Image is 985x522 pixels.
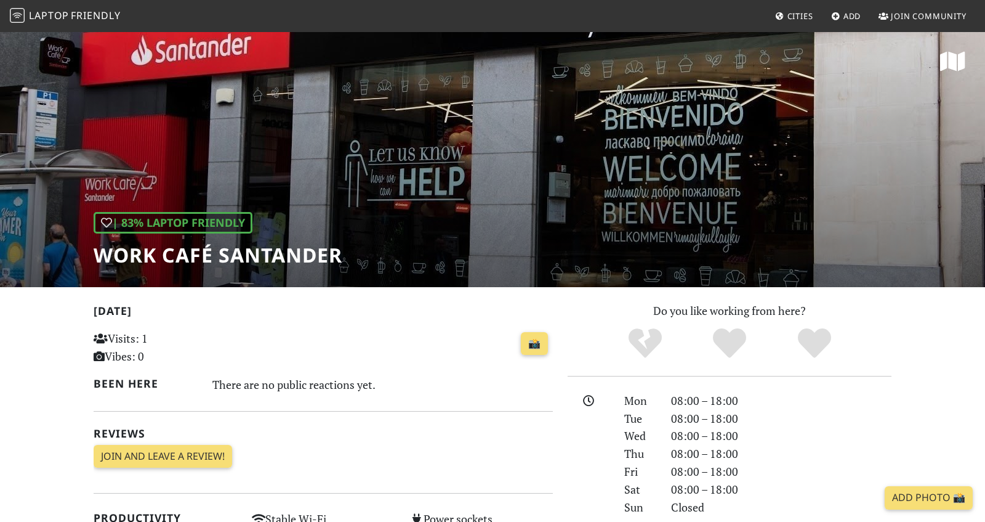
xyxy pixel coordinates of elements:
[94,243,342,267] h1: Work Café Santander
[94,427,553,440] h2: Reviews
[891,10,967,22] span: Join Community
[521,332,548,356] a: 📸
[770,5,818,27] a: Cities
[874,5,971,27] a: Join Community
[664,427,899,445] div: 08:00 – 18:00
[617,427,664,445] div: Wed
[617,410,664,428] div: Tue
[617,499,664,516] div: Sun
[617,481,664,499] div: Sat
[687,327,772,361] div: Yes
[664,445,899,463] div: 08:00 – 18:00
[603,327,688,361] div: No
[94,445,232,468] a: Join and leave a review!
[664,481,899,499] div: 08:00 – 18:00
[617,445,664,463] div: Thu
[94,377,198,390] h2: Been here
[94,330,237,365] p: Visits: 1 Vibes: 0
[10,6,121,27] a: LaptopFriendly LaptopFriendly
[664,499,899,516] div: Closed
[617,392,664,410] div: Mon
[212,375,553,394] div: There are no public reactions yet.
[772,327,857,361] div: Definitely!
[843,10,861,22] span: Add
[29,9,69,22] span: Laptop
[617,463,664,481] div: Fri
[10,8,25,23] img: LaptopFriendly
[664,463,899,481] div: 08:00 – 18:00
[664,392,899,410] div: 08:00 – 18:00
[787,10,813,22] span: Cities
[885,486,973,510] a: Add Photo 📸
[94,304,553,322] h2: [DATE]
[664,410,899,428] div: 08:00 – 18:00
[568,302,891,320] p: Do you like working from here?
[94,212,252,234] div: | 83% Laptop Friendly
[826,5,866,27] a: Add
[71,9,120,22] span: Friendly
